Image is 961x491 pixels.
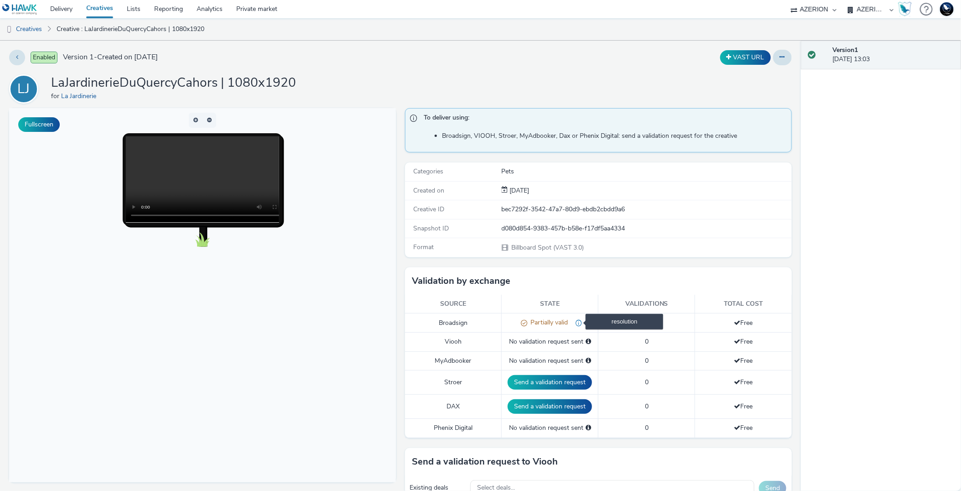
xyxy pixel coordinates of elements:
span: Format [413,243,434,251]
div: d080d854-9383-457b-b58e-f17df5aa4334 [502,224,791,233]
span: Partially valid [527,318,568,327]
span: 0 [645,356,649,365]
td: Broadsign [405,313,502,333]
button: VAST URL [720,50,771,65]
div: Please select a deal below and click on Send to send a validation request to MyAdbooker. [586,356,591,366]
img: undefined Logo [2,4,37,15]
div: No validation request sent [506,356,593,366]
span: 1 [645,319,649,327]
span: Free [734,402,753,411]
img: Hawk Academy [898,2,912,16]
span: Created on [413,186,444,195]
span: Free [734,356,753,365]
strong: Version 1 [832,46,858,54]
span: Snapshot ID [413,224,449,233]
th: State [502,295,598,313]
button: Send a validation request [508,375,592,390]
span: for [51,92,61,100]
div: Pets [502,167,791,176]
div: Please select a deal below and click on Send to send a validation request to Viooh. [586,337,591,346]
span: Free [734,378,753,387]
a: La Jardinerie [61,92,100,100]
button: Fullscreen [18,117,60,132]
div: Please select a deal below and click on Send to send a validation request to Phenix Digital. [586,423,591,433]
h1: LaJardinerieDuQuercyCahors | 1080x1920 [51,74,296,92]
div: No validation request sent [506,337,593,346]
th: Total cost [695,295,792,313]
span: 0 [645,337,649,346]
button: Send a validation request [508,399,592,414]
span: To deliver using: [424,113,782,125]
th: Validations [598,295,695,313]
div: [DATE] 13:03 [832,46,954,64]
a: LJ [9,84,42,93]
span: [DATE] [508,186,530,195]
th: Source [405,295,502,313]
td: Phenix Digital [405,419,502,438]
div: No validation request sent [506,423,593,433]
li: Broadsign, VIOOH, Stroer, MyAdbooker, Dax or Phenix Digital: send a validation request for the cr... [442,131,787,141]
span: Creative ID [413,205,444,214]
img: Support Hawk [940,2,954,16]
span: 0 [645,378,649,387]
a: Creative : LaJardinerieDuQuercyCahors | 1080x1920 [52,18,209,40]
h3: Send a validation request to Viooh [412,455,558,469]
span: 0 [645,402,649,411]
span: Enabled [31,52,57,63]
td: Stroer [405,371,502,395]
span: Billboard Spot (VAST 3.0) [511,243,584,252]
td: MyAdbooker [405,351,502,370]
span: Categories [413,167,443,176]
div: Creation 06 October 2025, 13:03 [508,186,530,195]
div: LJ [18,76,30,102]
span: Free [734,423,753,432]
div: bec7292f-3542-47a7-80d9-ebdb2cbdd9a6 [502,205,791,214]
span: 0 [645,423,649,432]
span: Free [734,319,753,327]
td: Viooh [405,333,502,351]
h3: Validation by exchange [412,274,510,288]
div: Duplicate the creative as a VAST URL [718,50,773,65]
td: DAX [405,395,502,419]
span: Version 1 - Created on [DATE] [63,52,158,63]
a: Hawk Academy [898,2,915,16]
img: dooh [5,25,14,34]
div: resolution [568,318,582,328]
span: Free [734,337,753,346]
